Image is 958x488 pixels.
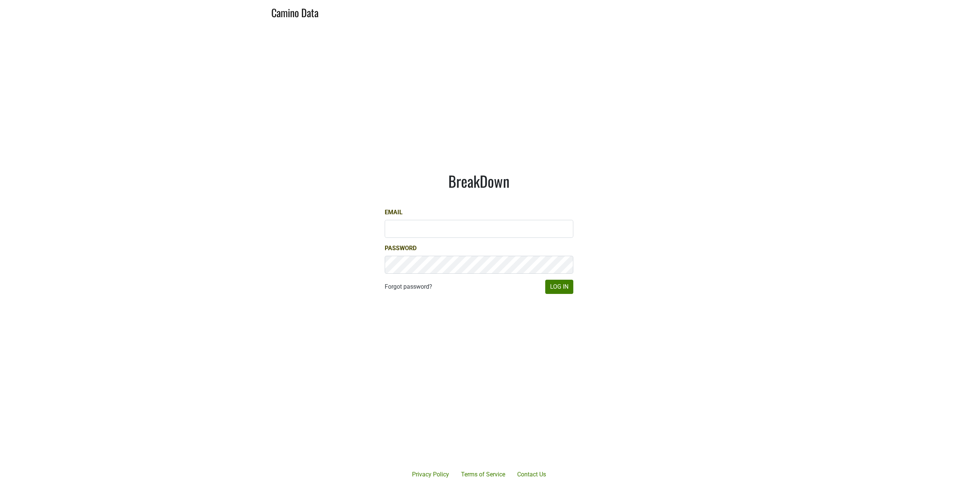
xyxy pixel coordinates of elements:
[545,280,573,294] button: Log In
[385,244,417,253] label: Password
[271,3,318,21] a: Camino Data
[385,208,403,217] label: Email
[385,172,573,190] h1: BreakDown
[511,467,552,482] a: Contact Us
[455,467,511,482] a: Terms of Service
[406,467,455,482] a: Privacy Policy
[385,282,432,291] a: Forgot password?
